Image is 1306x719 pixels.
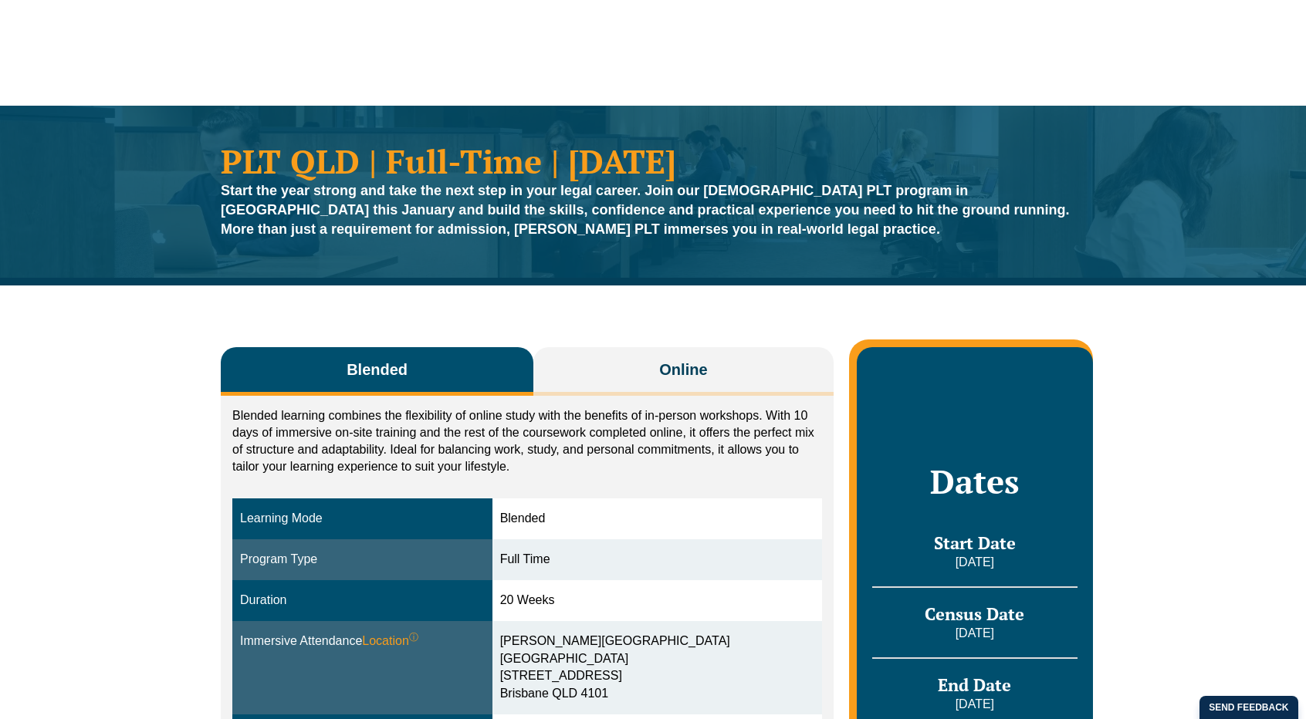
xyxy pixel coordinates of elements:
p: [DATE] [872,625,1078,642]
div: Duration [240,592,485,609]
span: Blended [347,359,408,380]
span: Start Date [934,532,1016,554]
p: [DATE] [872,696,1078,713]
div: 20 Weeks [500,592,814,609]
span: Online [659,359,707,380]
div: Immersive Attendance [240,633,485,650]
h2: Dates [872,462,1078,501]
div: Full Time [500,551,814,569]
div: Learning Mode [240,510,485,528]
div: Blended [500,510,814,528]
p: Blended learning combines the flexibility of online study with the benefits of in-person workshop... [232,407,822,475]
sup: ⓘ [409,632,418,643]
h1: PLT QLD | Full-Time | [DATE] [221,144,1085,177]
span: Census Date [925,603,1024,625]
span: Location [362,633,418,650]
strong: Start the year strong and take the next step in your legal career. Join our [DEMOGRAPHIC_DATA] PL... [221,183,1070,237]
div: [PERSON_NAME][GEOGRAPHIC_DATA] [GEOGRAPHIC_DATA] [STREET_ADDRESS] Brisbane QLD 4101 [500,633,814,703]
span: End Date [938,673,1011,696]
p: [DATE] [872,554,1078,571]
div: Program Type [240,551,485,569]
